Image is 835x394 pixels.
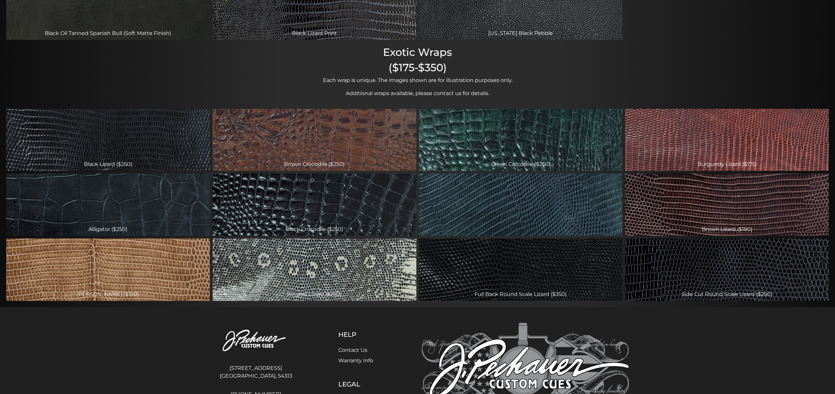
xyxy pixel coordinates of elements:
[419,173,623,236] div: Green Lizard ($175)
[625,173,829,236] div: Brown Lizard ($190)
[419,109,623,171] div: Green Crocodile ($250)
[213,238,416,301] div: Ringtail Lizard ($290)
[213,109,416,171] div: Brown Crocodile ($250)
[213,173,416,236] div: Black Crocodile ($250)
[206,362,306,383] address: [STREET_ADDRESS] [GEOGRAPHIC_DATA], 54313
[6,173,210,236] div: Alligator ($250)
[206,323,306,359] img: Pechauer Custom Cues
[338,357,373,364] a: Warranty Info
[419,238,623,301] div: Full Back Round Scale Lizard ($350)
[6,109,210,171] div: Black Lizard ($250)
[338,331,389,338] h5: Help
[6,238,210,301] div: [PERSON_NAME] ($190)
[625,238,829,301] div: Side Cut Round Scale Lizard ($290)
[338,380,389,388] h5: Legal
[625,109,829,171] div: Burgundy Lizard ($175)
[338,347,367,353] a: Contact Us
